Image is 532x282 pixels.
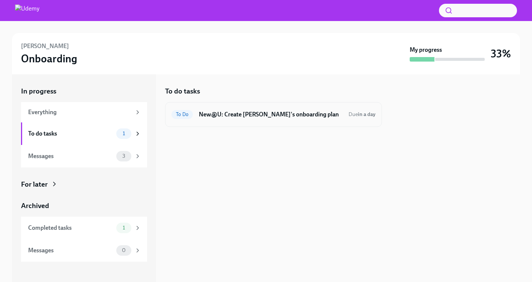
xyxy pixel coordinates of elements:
h5: To do tasks [165,86,200,96]
div: Messages [28,152,113,160]
div: Messages [28,246,113,255]
div: To do tasks [28,130,113,138]
span: Due [349,111,376,118]
div: Completed tasks [28,224,113,232]
span: 1 [118,225,129,231]
div: For later [21,179,48,189]
img: Udemy [15,5,39,17]
strong: My progress [410,46,442,54]
h6: New@U: Create [PERSON_NAME]'s onboarding plan [199,110,343,119]
a: Completed tasks1 [21,217,147,239]
a: Messages0 [21,239,147,262]
a: To do tasks1 [21,122,147,145]
h3: Onboarding [21,52,77,65]
a: Messages3 [21,145,147,167]
a: Everything [21,102,147,122]
div: Everything [28,108,131,116]
span: To Do [171,112,193,117]
h3: 33% [491,47,511,60]
span: October 17th, 2025 12:00 [349,111,376,118]
strong: in a day [358,111,376,118]
a: Archived [21,201,147,211]
span: 1 [118,131,129,136]
span: 3 [118,153,130,159]
span: 0 [117,247,130,253]
a: In progress [21,86,147,96]
a: For later [21,179,147,189]
a: To DoNew@U: Create [PERSON_NAME]'s onboarding planDuein a day [171,109,376,121]
h6: [PERSON_NAME] [21,42,69,50]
